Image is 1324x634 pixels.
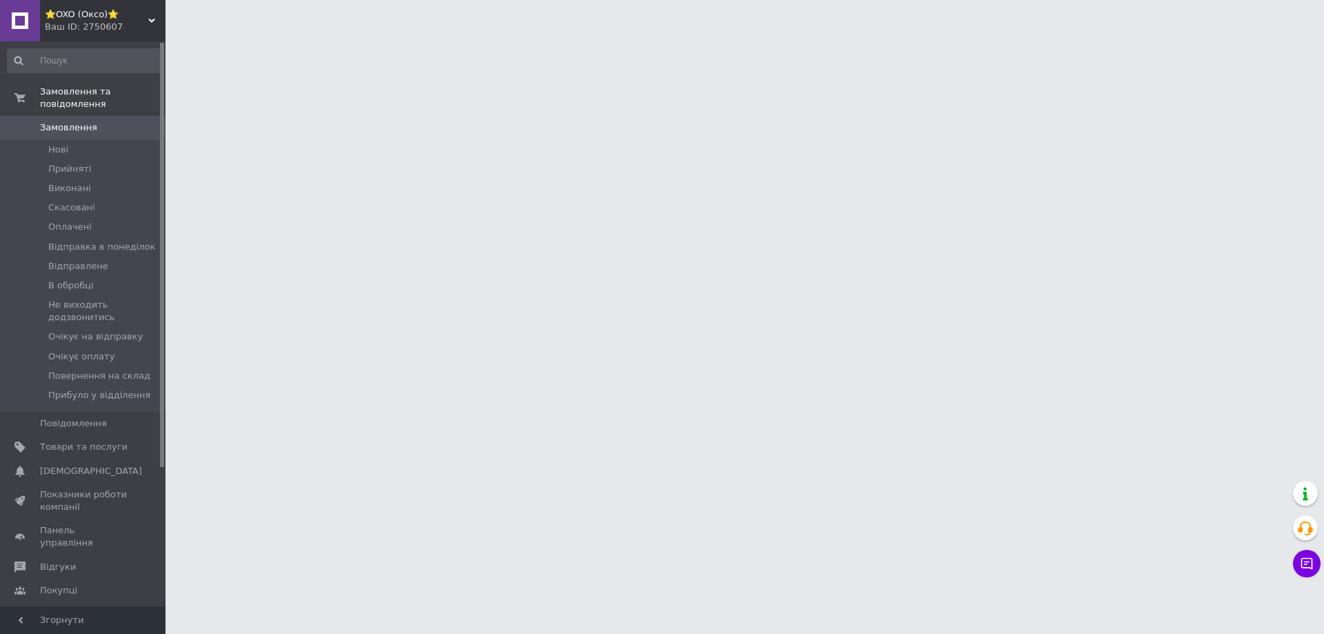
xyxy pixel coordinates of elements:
[40,524,128,549] span: Панель управління
[48,143,68,156] span: Нові
[40,488,128,513] span: Показники роботи компанії
[48,299,161,324] span: Не виходить додзвонитись
[48,221,92,233] span: Оплачені
[48,201,95,214] span: Скасовані
[40,417,107,430] span: Повідомлення
[48,182,91,195] span: Виконані
[48,279,94,292] span: В обробці
[40,86,165,110] span: Замовлення та повідомлення
[45,8,148,21] span: ⭐OXO (Оксо)⭐
[48,241,155,253] span: Відправка в понеділок
[1293,550,1321,577] button: Чат з покупцем
[48,260,108,273] span: Відправлене
[48,370,150,382] span: Повернення на склад
[45,21,165,33] div: Ваш ID: 2750607
[40,441,128,453] span: Товари та послуги
[48,330,143,343] span: Очікує на відправку
[48,350,114,363] span: Очікує оплату
[48,163,91,175] span: Прийняті
[40,561,76,573] span: Відгуки
[7,48,163,73] input: Пошук
[40,121,97,134] span: Замовлення
[40,584,77,597] span: Покупці
[40,465,142,477] span: [DEMOGRAPHIC_DATA]
[48,389,150,402] span: Прибуло у відділення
